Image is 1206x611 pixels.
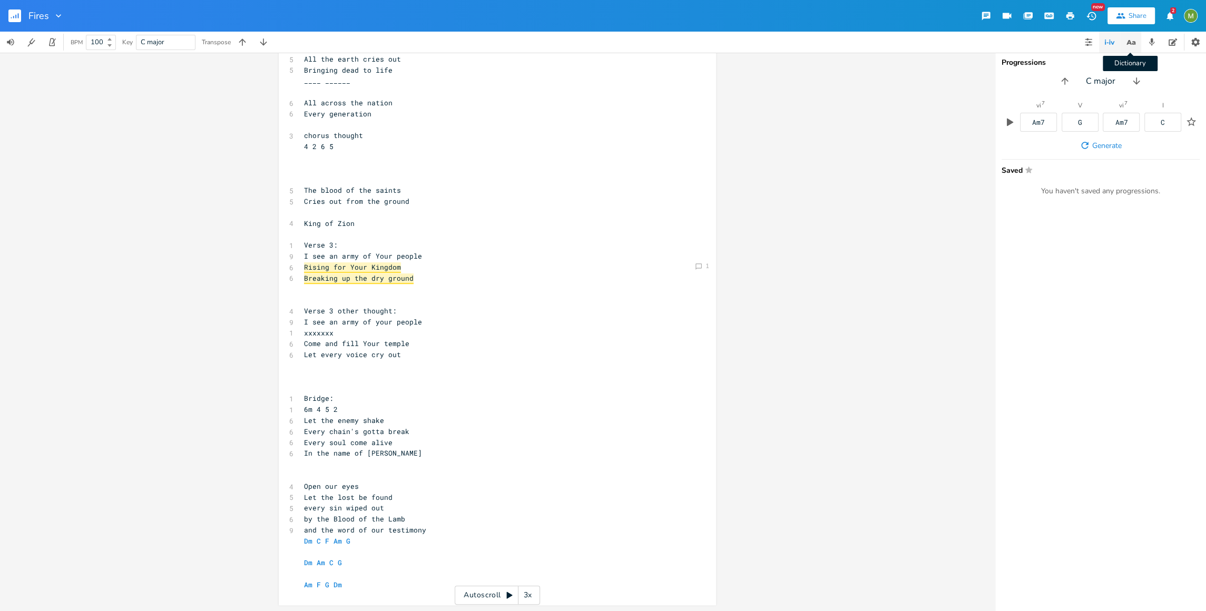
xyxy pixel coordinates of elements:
[1161,119,1165,126] div: C
[455,586,540,605] div: Autoscroll
[304,306,397,316] span: Verse 3 other thought:
[1075,136,1126,155] button: Generate
[304,54,401,64] span: All the earth cries out
[304,350,401,359] span: Let every voice cry out
[317,580,321,589] span: F
[346,536,350,546] span: G
[1124,101,1127,106] sup: 7
[304,251,422,261] span: I see an army of Your people
[317,536,321,546] span: C
[304,339,409,348] span: Come and fill Your temple
[1170,7,1176,14] div: 2
[304,405,338,414] span: 6m 4 5 2
[1086,75,1115,87] span: C major
[304,196,409,206] span: Cries out from the ground
[317,558,325,567] span: Am
[1041,101,1044,106] sup: 7
[304,427,409,436] span: Every chain's gotta break
[1184,9,1198,23] img: Mik Sivak
[141,37,164,47] span: C major
[304,65,393,75] span: Bringing dead to life
[304,262,401,273] span: Rising for Your Kingdom
[304,109,371,119] span: Every generation
[202,39,231,45] div: Transpose
[304,393,334,403] span: Bridge:
[304,185,401,195] span: The blood of the saints
[304,438,393,447] span: Every soul come alive
[1107,7,1155,24] button: Share
[1002,166,1193,174] span: Saved
[304,98,393,107] span: All across the nation
[304,317,422,327] span: I see an army of your people
[304,76,350,85] span: ____ ______
[1159,6,1180,25] button: 2
[705,263,709,269] div: 1
[1036,102,1041,109] div: vi
[304,558,312,567] span: Dm
[338,558,342,567] span: G
[304,273,414,284] span: Breaking up the dry ground
[334,536,342,546] span: Am
[304,503,384,513] span: every sin wiped out
[122,39,133,45] div: Key
[304,525,426,535] span: and the word of our testimony
[1120,32,1141,53] button: Dictionary
[1129,11,1146,21] div: Share
[1078,119,1082,126] div: G
[325,580,329,589] span: G
[1091,3,1105,11] div: New
[304,492,393,502] span: Let the lost be found
[1092,141,1122,151] span: Generate
[304,416,384,425] span: Let the enemy shake
[304,131,363,140] span: chorus thought
[304,219,355,228] span: King of Zion
[304,240,338,250] span: Verse 3:
[518,586,537,605] div: 3x
[304,514,405,524] span: by the Blood of the Lamb
[304,536,312,546] span: Dm
[304,448,422,458] span: In the name of [PERSON_NAME]
[1115,119,1127,126] div: Am7
[304,142,334,151] span: 4 2 6 5
[28,11,49,21] span: Fires
[1032,119,1045,126] div: Am7
[304,328,334,338] span: xxxxxxx
[1002,186,1200,196] div: You haven't saved any progressions.
[304,580,312,589] span: Am
[71,40,83,45] div: BPM
[1162,102,1164,109] div: I
[1081,6,1102,25] button: New
[325,536,329,546] span: F
[304,481,359,491] span: Open our eyes
[1078,102,1082,109] div: V
[334,580,342,589] span: Dm
[1002,59,1200,66] div: Progressions
[1119,102,1124,109] div: vi
[329,558,334,567] span: C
